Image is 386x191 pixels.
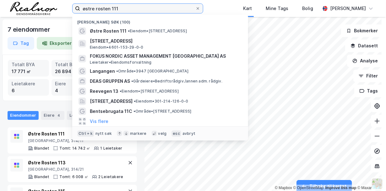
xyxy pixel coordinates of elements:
[72,15,248,26] div: [PERSON_NAME] søk (100)
[12,61,45,68] div: Totalt BYA
[41,111,64,120] div: Eiere
[325,186,356,190] a: Improve this map
[345,40,383,52] button: Datasett
[133,109,135,114] span: •
[266,5,288,12] div: Mine Tags
[55,68,89,75] div: 26 894 ㎡
[80,4,195,13] input: Søk på adresse, matrikkel, gårdeiere, leietakere eller personer
[131,79,222,84] span: Gårdeiere • Bedriftsrådgiv./annen adm. rådgiv.
[341,24,383,37] button: Bokmerker
[28,167,123,172] div: [GEOGRAPHIC_DATA], 314/21
[353,70,383,82] button: Filter
[12,87,45,94] div: 6
[37,37,95,50] button: Eksporter til Excel
[28,159,123,167] div: Østre Rosten 113
[95,131,112,136] div: nytt søk
[302,5,313,12] div: Bolig
[12,80,45,87] div: Leietakere
[330,5,366,12] div: [PERSON_NAME]
[347,55,383,67] button: Analyse
[90,52,241,60] span: FOKUS NORDIC ASSET MANAGEMENT [GEOGRAPHIC_DATA] AS
[56,112,62,119] div: 4
[34,174,49,179] div: Blandet
[120,89,122,93] span: •
[134,99,136,103] span: •
[131,79,133,83] span: •
[55,87,89,94] div: 4
[182,131,195,136] div: avbryt
[67,111,102,120] div: Leietakere
[128,29,130,33] span: •
[55,80,89,87] div: Eiere
[90,88,118,95] span: Reevegen 13
[55,61,89,68] div: Totalt BRA
[8,37,34,50] button: Tag
[90,67,115,75] span: Langangen
[90,98,133,105] span: [STREET_ADDRESS]
[158,131,167,136] div: velg
[171,130,181,137] div: esc
[130,131,146,136] div: markere
[77,130,94,137] div: Ctrl + k
[90,27,127,35] span: Østre Rosten 111
[34,146,49,151] div: Blandet
[28,138,122,143] div: [GEOGRAPHIC_DATA], 314/11
[134,99,188,104] span: Eiendom • 301-214-126-0-0
[354,85,383,97] button: Tags
[59,146,90,151] div: Tomt: 14 742 ㎡
[116,69,118,73] span: •
[8,24,52,34] div: 7 eiendommer
[355,161,386,191] iframe: Chat Widget
[100,146,122,151] div: 1 Leietaker
[12,68,45,75] div: 17 771 ㎡
[90,108,132,115] span: Bentsebrugata 11C
[128,29,187,34] span: Eiendom • [STREET_ADDRESS]
[90,37,241,45] span: [STREET_ADDRESS]
[120,89,179,94] span: Eiendom • [STREET_ADDRESS]
[90,118,108,125] button: Vis flere
[243,5,252,12] div: Kart
[90,60,152,65] span: Leietaker • Eiendomsforvaltning
[275,186,292,190] a: Mapbox
[98,174,123,179] div: 2 Leietakere
[10,2,57,15] img: realnor-logo.934646d98de889bb5806.png
[59,174,88,179] div: Tomt: 6 008 ㎡
[28,130,122,138] div: Østre Rosten 111
[133,109,192,114] span: Område • [STREET_ADDRESS]
[90,45,144,50] span: Eiendom • 4601-153-29-0-0
[355,161,386,191] div: Kontrollprogram for chat
[90,77,130,85] span: DEAS GRUPPEN AS
[116,69,188,74] span: Område • 3947 [GEOGRAPHIC_DATA]
[8,111,39,120] div: Eiendommer
[293,186,324,190] a: OpenStreetMap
